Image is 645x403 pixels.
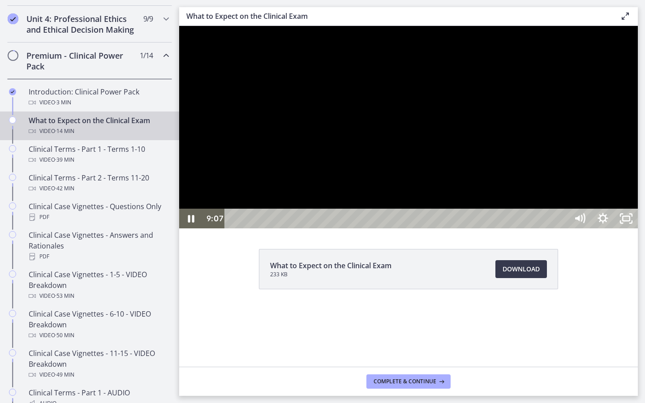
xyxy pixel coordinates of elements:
span: 9 / 9 [143,13,153,24]
span: · 49 min [55,369,74,380]
span: 1 / 14 [140,50,153,61]
span: · 53 min [55,291,74,301]
iframe: Video Lesson [179,26,638,228]
div: Video [29,291,168,301]
button: Show settings menu [412,183,435,202]
span: · 42 min [55,183,74,194]
div: Video [29,126,168,137]
button: Complete & continue [366,374,451,389]
div: Video [29,183,168,194]
div: PDF [29,251,168,262]
span: Complete & continue [374,378,436,385]
h3: What to Expect on the Clinical Exam [186,11,606,21]
h2: Unit 4: Professional Ethics and Ethical Decision Making [26,13,136,35]
button: Mute [389,183,412,202]
span: · 39 min [55,154,74,165]
span: 233 KB [270,271,391,278]
div: PDF [29,212,168,223]
div: Clinical Terms - Part 2 - Terms 11-20 [29,172,168,194]
div: Video [29,154,168,165]
div: Clinical Case Vignettes - Answers and Rationales [29,230,168,262]
span: · 14 min [55,126,74,137]
span: · 50 min [55,330,74,341]
div: What to Expect on the Clinical Exam [29,115,168,137]
span: What to Expect on the Clinical Exam [270,260,391,271]
div: Video [29,97,168,108]
h2: Premium - Clinical Power Pack [26,50,136,72]
button: Unfullscreen [435,183,459,202]
div: Clinical Terms - Part 1 - Terms 1-10 [29,144,168,165]
div: Clinical Case Vignettes - Questions Only [29,201,168,223]
div: Video [29,330,168,341]
a: Download [495,260,547,278]
span: · 3 min [55,97,71,108]
span: Download [503,264,540,274]
div: Introduction: Clinical Power Pack [29,86,168,108]
i: Completed [9,88,16,95]
div: Clinical Case Vignettes - 11-15 - VIDEO Breakdown [29,348,168,380]
i: Completed [8,13,18,24]
div: Video [29,369,168,380]
div: Clinical Case Vignettes - 6-10 - VIDEO Breakdown [29,309,168,341]
div: Clinical Case Vignettes - 1-5 - VIDEO Breakdown [29,269,168,301]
